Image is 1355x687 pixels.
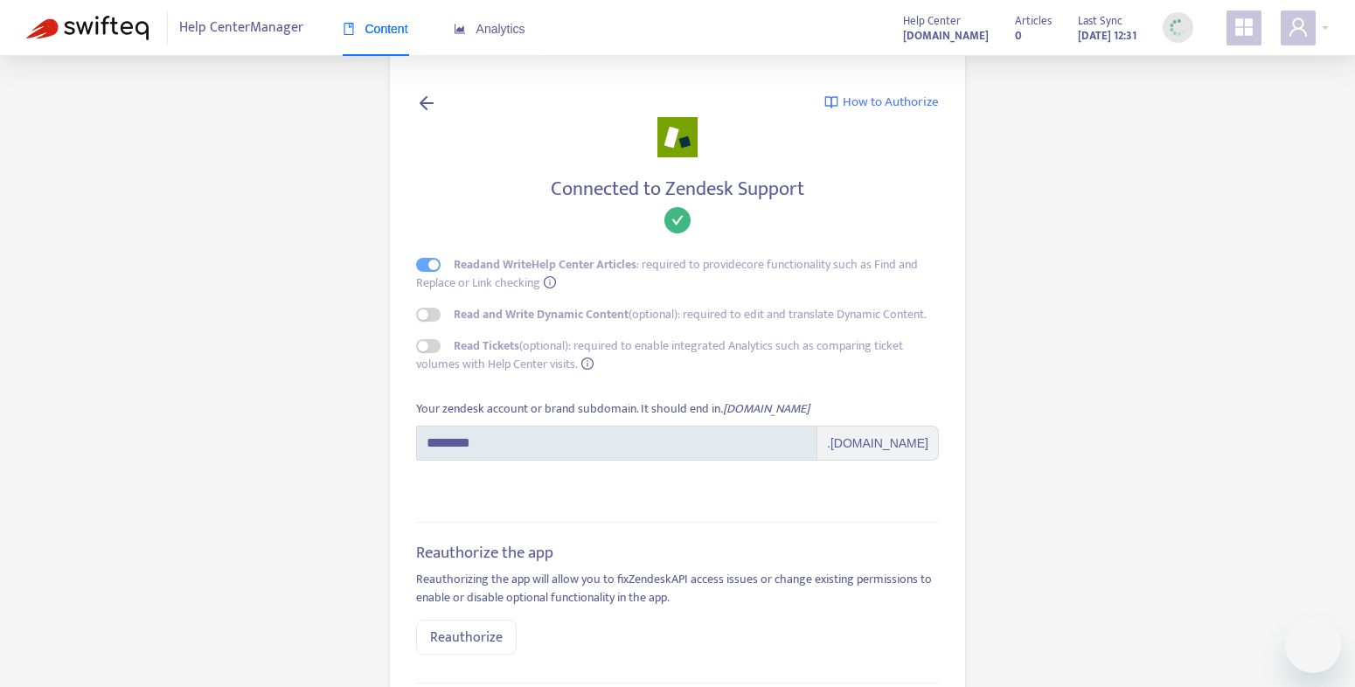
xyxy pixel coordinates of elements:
i: .[DOMAIN_NAME] [720,399,810,419]
strong: [DOMAIN_NAME] [903,26,989,45]
strong: Read and Write Dynamic Content [454,304,629,324]
img: Swifteq [26,16,149,40]
button: Reauthorize [416,620,517,655]
div: Your zendesk account or brand subdomain. It should end in [416,399,810,419]
span: area-chart [454,23,466,35]
span: info-circle [581,357,594,370]
span: Help Center Manager [179,11,303,45]
h4: Connected to Zendesk Support [416,177,939,201]
h5: Reauthorize the app [416,544,939,564]
span: user [1288,17,1309,38]
span: appstore [1233,17,1254,38]
span: (optional): required to edit and translate Dynamic Content. [454,304,927,324]
strong: Read Tickets [454,336,519,356]
span: .[DOMAIN_NAME] [817,426,939,461]
span: (optional): required to enable integrated Analytics such as comparing ticket volumes with Help Ce... [416,336,903,374]
strong: Read and Write Help Center Articles [454,254,636,274]
p: Reauthorizing the app will allow you to fix Zendesk API access issues or change existing permissi... [416,570,939,607]
span: Reauthorize [430,627,503,649]
span: : required to provide core functionality such as Find and Replace or Link checking [416,254,918,293]
span: How to Authorize [843,93,939,113]
span: Last Sync [1078,11,1122,31]
iframe: Button to launch messaging window [1285,617,1341,673]
img: image-link [824,95,838,109]
span: Articles [1015,11,1052,31]
strong: 0 [1015,26,1022,45]
img: sync_loading.0b5143dde30e3a21642e.gif [1167,17,1189,38]
img: zendesk_support.png [657,117,698,157]
span: Analytics [454,22,525,36]
span: Help Center [903,11,961,31]
span: Content [343,22,408,36]
strong: [DATE] 12:31 [1078,26,1136,45]
span: check-circle [664,207,691,233]
span: book [343,23,355,35]
a: How to Authorize [824,93,939,113]
a: [DOMAIN_NAME] [903,25,989,45]
span: info-circle [544,276,556,288]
